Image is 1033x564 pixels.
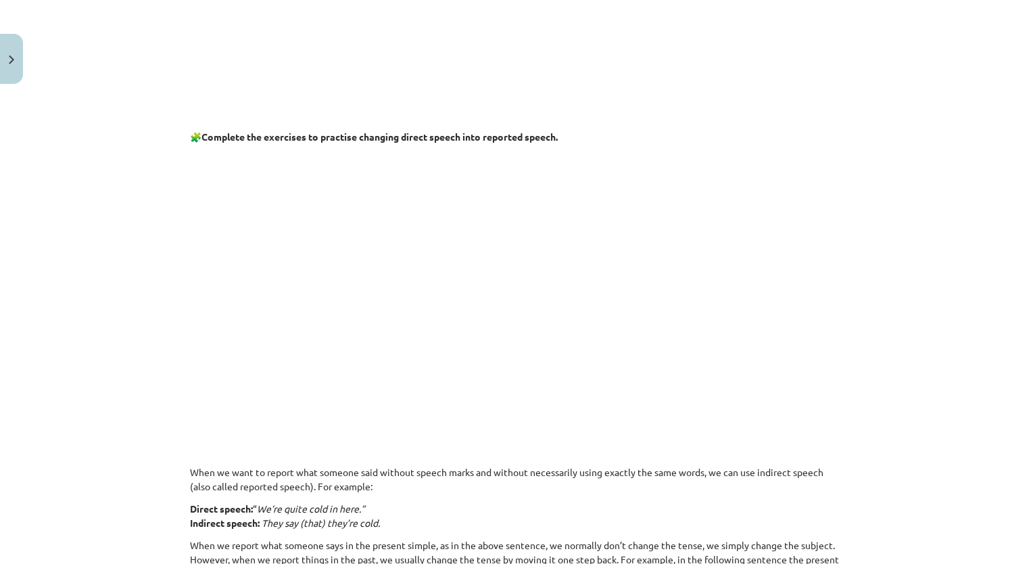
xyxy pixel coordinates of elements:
strong: Complete the exercises to practise changing direct speech into reported speech. [201,131,558,143]
p: “ [190,502,843,530]
em: They say (that) they’re cold. [262,517,380,529]
strong: Direct speech: [190,502,253,515]
p: When we want to report what someone said without speech marks and without necessarily using exact... [190,465,843,494]
p: 🧩 [190,130,843,144]
em: We’re quite cold in here.” [257,502,365,515]
img: icon-close-lesson-0947bae3869378f0d4975bcd49f059093ad1ed9edebbc8119c70593378902aed.svg [9,55,14,64]
strong: Indirect speech: [190,517,260,529]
